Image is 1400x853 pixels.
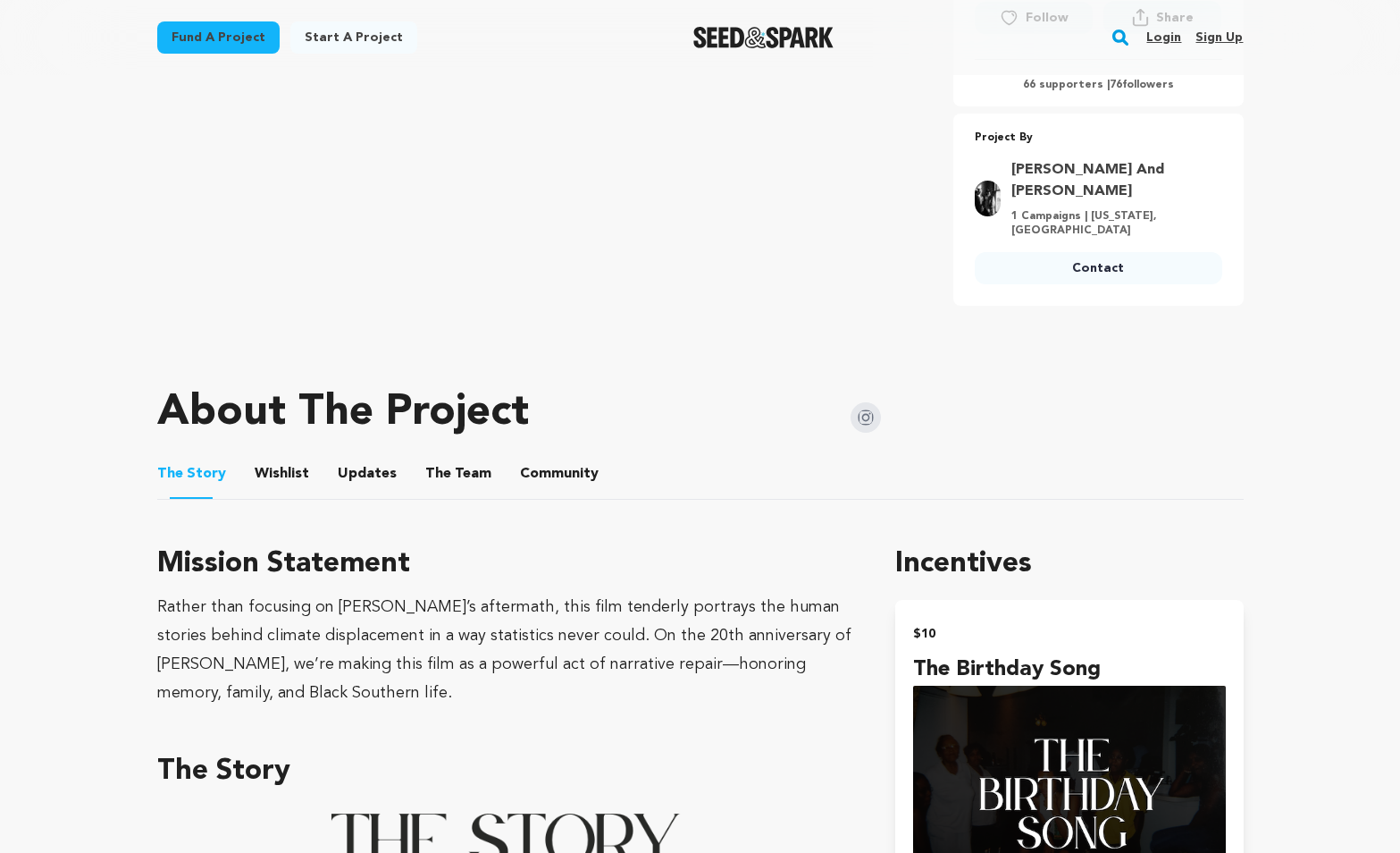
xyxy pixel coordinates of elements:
img: Seed&Spark Instagram Icon [851,402,881,433]
img: bc96af7bd9de8203.jpg [975,181,1001,216]
p: 66 supporters | followers [975,78,1222,92]
span: 76 [1110,80,1122,90]
h1: Incentives [895,543,1243,586]
a: Start a project [290,21,417,54]
p: Project By [975,128,1222,148]
a: Fund a project [157,21,280,54]
a: Goto Megan Trufant Tillman And Kimiko Matsuda-Lawrence profile [1011,159,1211,202]
span: Story [157,463,226,485]
h3: The Story [157,750,853,793]
img: Seed&Spark Logo Dark Mode [693,27,834,48]
div: Rather than focusing on [PERSON_NAME]’s aftermath, this film tenderly portrays the human stories ... [157,593,853,707]
span: The [425,463,451,485]
span: Community [520,463,599,485]
h1: About The Project [157,392,529,435]
h2: $10 [913,621,1225,646]
span: Wishlist [255,463,309,485]
span: Updates [338,463,397,485]
a: Login [1146,23,1181,52]
a: Sign up [1195,23,1243,52]
a: Seed&Spark Homepage [693,27,834,48]
p: 1 Campaigns | [US_STATE], [GEOGRAPHIC_DATA] [1011,209,1211,238]
span: Team [425,463,491,485]
h4: The Birthday Song [913,654,1225,686]
span: The [157,463,183,485]
a: Contact [975,252,1222,284]
h3: Mission Statement [157,543,853,586]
